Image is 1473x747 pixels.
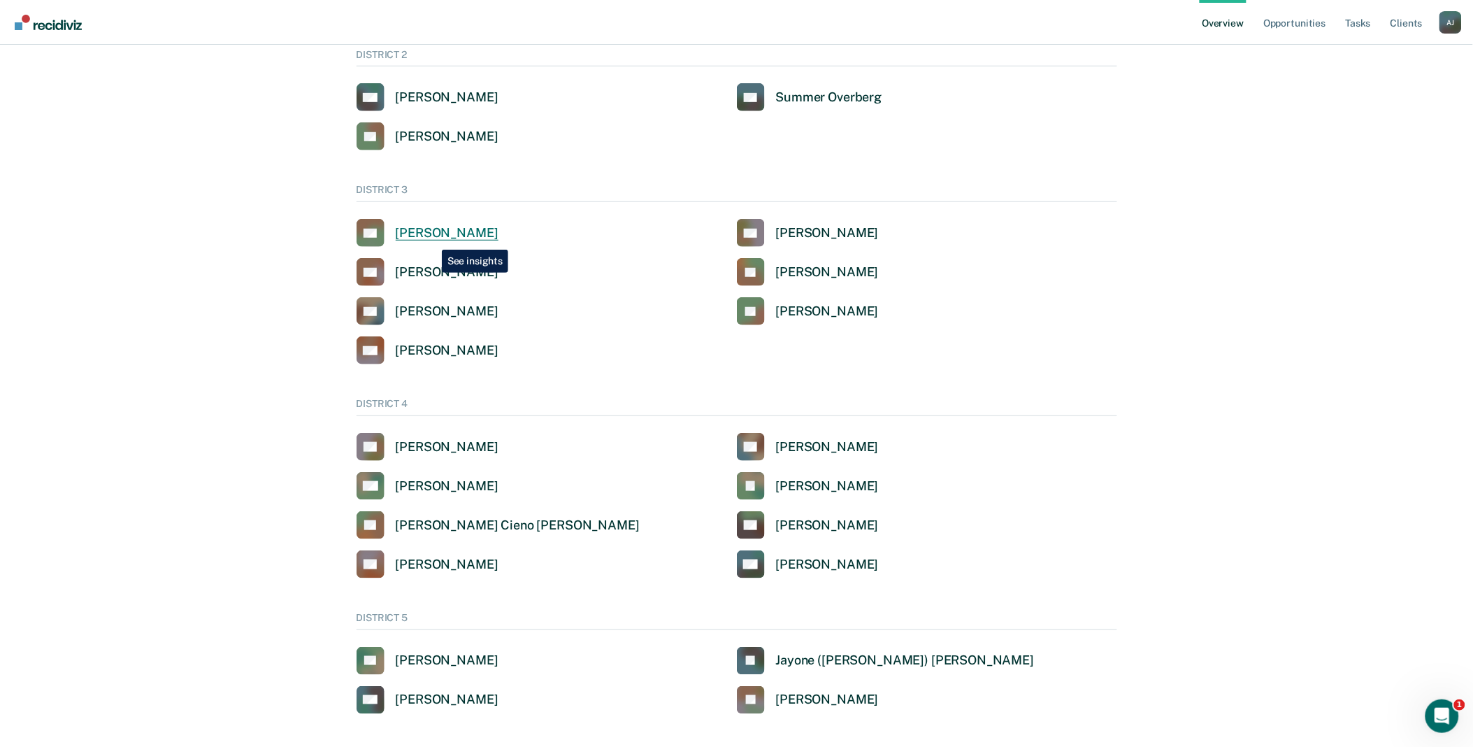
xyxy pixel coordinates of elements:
a: [PERSON_NAME] [357,433,498,461]
div: [PERSON_NAME] [396,439,498,455]
a: [PERSON_NAME] [737,550,879,578]
div: [PERSON_NAME] [776,478,879,495]
a: [PERSON_NAME] [357,472,498,500]
a: Jayone ([PERSON_NAME]) [PERSON_NAME] [737,647,1035,675]
a: [PERSON_NAME] [737,686,879,714]
div: Jayone ([PERSON_NAME]) [PERSON_NAME] [776,653,1035,669]
div: [PERSON_NAME] [776,264,879,280]
a: [PERSON_NAME] [737,297,879,325]
a: [PERSON_NAME] [357,83,498,111]
a: [PERSON_NAME] [357,336,498,364]
div: [PERSON_NAME] [396,343,498,359]
a: [PERSON_NAME] [357,647,498,675]
div: [PERSON_NAME] [396,90,498,106]
span: 1 [1454,699,1465,711]
div: DISTRICT 5 [357,612,1117,630]
div: [PERSON_NAME] [776,557,879,573]
div: [PERSON_NAME] [776,692,879,708]
a: [PERSON_NAME] [357,297,498,325]
div: [PERSON_NAME] [396,264,498,280]
div: [PERSON_NAME] [776,225,879,241]
a: [PERSON_NAME] [737,258,879,286]
a: [PERSON_NAME] [737,511,879,539]
div: Summer Overberg [776,90,882,106]
div: [PERSON_NAME] [396,478,498,495]
a: [PERSON_NAME] [737,433,879,461]
a: [PERSON_NAME] [737,219,879,247]
a: [PERSON_NAME] [357,219,498,247]
a: [PERSON_NAME] [357,258,498,286]
a: [PERSON_NAME] [737,472,879,500]
div: DISTRICT 4 [357,398,1117,416]
div: [PERSON_NAME] [396,557,498,573]
div: [PERSON_NAME] Cieno [PERSON_NAME] [396,518,640,534]
a: [PERSON_NAME] [357,122,498,150]
div: [PERSON_NAME] [396,304,498,320]
div: [PERSON_NAME] [776,439,879,455]
div: A J [1439,11,1462,34]
a: [PERSON_NAME] Cieno [PERSON_NAME] [357,511,640,539]
img: Recidiviz [15,15,82,30]
div: DISTRICT 2 [357,49,1117,67]
div: DISTRICT 3 [357,184,1117,202]
button: Profile dropdown button [1439,11,1462,34]
a: Summer Overberg [737,83,882,111]
div: [PERSON_NAME] [776,304,879,320]
a: [PERSON_NAME] [357,686,498,714]
div: [PERSON_NAME] [396,225,498,241]
div: [PERSON_NAME] [776,518,879,534]
div: [PERSON_NAME] [396,692,498,708]
a: [PERSON_NAME] [357,550,498,578]
div: [PERSON_NAME] [396,653,498,669]
iframe: Intercom live chat [1425,699,1459,733]
div: [PERSON_NAME] [396,129,498,145]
